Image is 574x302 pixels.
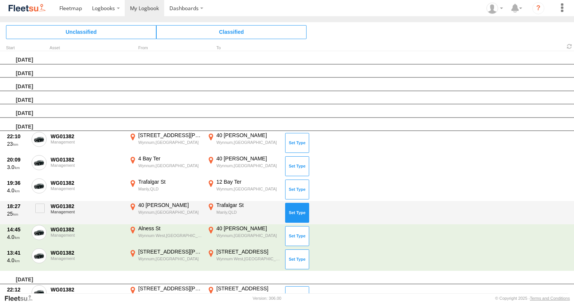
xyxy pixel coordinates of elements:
[216,248,280,255] div: [STREET_ADDRESS]
[216,186,280,192] div: Wynnum,[GEOGRAPHIC_DATA]
[128,202,203,223] label: Click to View Event Location
[216,155,280,162] div: 40 [PERSON_NAME]
[138,132,202,139] div: [STREET_ADDRESS][PERSON_NAME]
[206,46,281,50] div: To
[51,293,124,297] div: Management
[51,140,124,144] div: Management
[7,164,27,171] div: 3.0
[206,202,281,223] label: Click to View Event Location
[138,186,202,192] div: Manly,QLD
[138,285,202,292] div: [STREET_ADDRESS][PERSON_NAME]
[216,140,280,145] div: Wynnum,[GEOGRAPHIC_DATA]
[495,296,570,300] div: © Copyright 2025 -
[51,156,124,163] div: WG01382
[138,210,202,215] div: Wynnum,[GEOGRAPHIC_DATA]
[138,155,202,162] div: 4 Bay Ter
[51,256,124,261] div: Management
[285,156,309,176] button: Click to Set
[285,226,309,246] button: Click to Set
[285,180,309,199] button: Click to Set
[138,293,202,298] div: Wynnum,[GEOGRAPHIC_DATA]
[285,203,309,222] button: Click to Set
[7,210,27,217] div: 25
[7,286,27,293] div: 22:12
[51,210,124,214] div: Management
[216,178,280,185] div: 12 Bay Ter
[6,46,29,50] div: Click to Sort
[7,234,27,240] div: 4.0
[51,133,124,140] div: WG01382
[7,203,27,210] div: 18:27
[484,3,506,14] div: Colin Mitchell
[7,187,27,194] div: 4.0
[206,248,281,270] label: Click to View Event Location
[253,296,281,300] div: Version: 306.00
[530,296,570,300] a: Terms and Conditions
[216,233,280,238] div: Wynnum,[GEOGRAPHIC_DATA]
[7,249,27,256] div: 13:41
[51,180,124,186] div: WG01382
[128,225,203,247] label: Click to View Event Location
[138,248,202,255] div: [STREET_ADDRESS][PERSON_NAME]
[7,156,27,163] div: 20:09
[285,133,309,153] button: Click to Set
[51,163,124,168] div: Management
[216,210,280,215] div: Manly,QLD
[7,226,27,233] div: 14:45
[4,294,39,302] a: Visit our Website
[156,25,307,39] span: Click to view Classified Trips
[50,46,125,50] div: Asset
[128,46,203,50] div: From
[51,186,124,191] div: Management
[138,178,202,185] div: Trafalgar St
[138,233,202,238] div: Wynnum West,[GEOGRAPHIC_DATA]
[7,180,27,186] div: 19:36
[138,225,202,232] div: Alness St
[128,132,203,154] label: Click to View Event Location
[138,163,202,168] div: Wynnum,[GEOGRAPHIC_DATA]
[51,203,124,210] div: WG01382
[532,2,544,14] i: ?
[138,140,202,145] div: Wynnum,[GEOGRAPHIC_DATA]
[128,155,203,177] label: Click to View Event Location
[565,43,574,50] span: Refresh
[206,178,281,200] label: Click to View Event Location
[216,163,280,168] div: Wynnum,[GEOGRAPHIC_DATA]
[128,248,203,270] label: Click to View Event Location
[138,202,202,208] div: 40 [PERSON_NAME]
[51,286,124,293] div: WG01382
[216,256,280,261] div: Wynnum West,[GEOGRAPHIC_DATA]
[8,3,47,13] img: fleetsu-logo-horizontal.svg
[216,225,280,232] div: 40 [PERSON_NAME]
[7,140,27,147] div: 23
[51,249,124,256] div: WG01382
[206,132,281,154] label: Click to View Event Location
[7,133,27,140] div: 22:10
[128,178,203,200] label: Click to View Event Location
[51,226,124,233] div: WG01382
[206,155,281,177] label: Click to View Event Location
[216,285,280,292] div: [STREET_ADDRESS]
[216,202,280,208] div: Trafalgar St
[138,256,202,261] div: Wynnum,[GEOGRAPHIC_DATA]
[216,132,280,139] div: 40 [PERSON_NAME]
[7,257,27,264] div: 4.0
[6,25,156,39] span: Click to view Unclassified Trips
[285,249,309,269] button: Click to Set
[216,293,280,298] div: [PERSON_NAME],[GEOGRAPHIC_DATA]
[51,233,124,237] div: Management
[206,225,281,247] label: Click to View Event Location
